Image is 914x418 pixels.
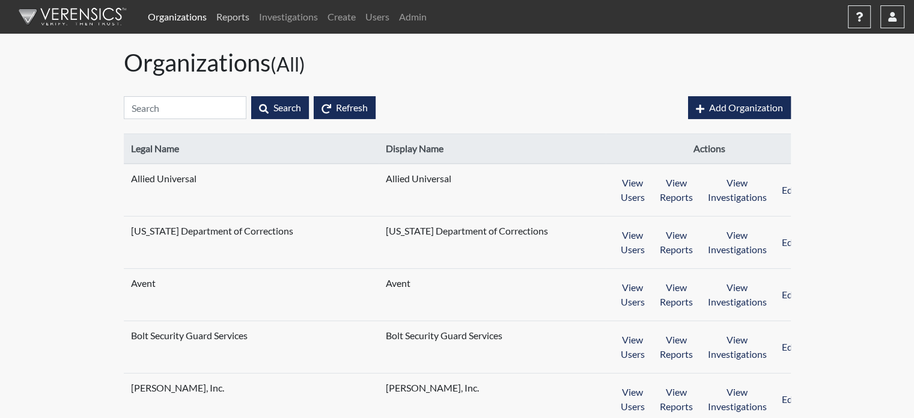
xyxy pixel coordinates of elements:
[131,328,281,343] span: Bolt Security Guard Services
[131,276,281,290] span: Avent
[700,171,775,209] button: View Investigations
[700,224,775,261] button: View Investigations
[700,328,775,366] button: View Investigations
[323,5,361,29] a: Create
[386,328,536,343] span: Bolt Security Guard Services
[361,5,394,29] a: Users
[709,102,783,113] span: Add Organization
[613,328,653,366] button: View Users
[394,5,431,29] a: Admin
[131,224,293,238] span: [US_STATE] Department of Corrections
[124,96,246,119] input: Search
[251,96,309,119] button: Search
[613,381,653,418] button: View Users
[386,171,536,186] span: Allied Universal
[613,171,653,209] button: View Users
[124,48,791,77] h1: Organizations
[386,276,536,290] span: Avent
[379,134,606,164] th: Display Name
[124,134,379,164] th: Legal Name
[613,276,653,313] button: View Users
[270,52,305,76] small: (All)
[254,5,323,29] a: Investigations
[273,102,301,113] span: Search
[688,96,791,119] button: Add Organization
[652,328,701,366] button: View Reports
[336,102,368,113] span: Refresh
[700,276,775,313] button: View Investigations
[613,224,653,261] button: View Users
[386,224,548,238] span: [US_STATE] Department of Corrections
[652,276,701,313] button: View Reports
[774,328,806,366] button: Edit
[131,381,281,395] span: [PERSON_NAME], Inc.
[652,381,701,418] button: View Reports
[774,171,806,209] button: Edit
[652,224,701,261] button: View Reports
[212,5,254,29] a: Reports
[386,381,536,395] span: [PERSON_NAME], Inc.
[131,171,281,186] span: Allied Universal
[774,276,806,313] button: Edit
[774,224,806,261] button: Edit
[774,381,806,418] button: Edit
[143,5,212,29] a: Organizations
[314,96,376,119] button: Refresh
[700,381,775,418] button: View Investigations
[652,171,701,209] button: View Reports
[606,134,814,164] th: Actions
